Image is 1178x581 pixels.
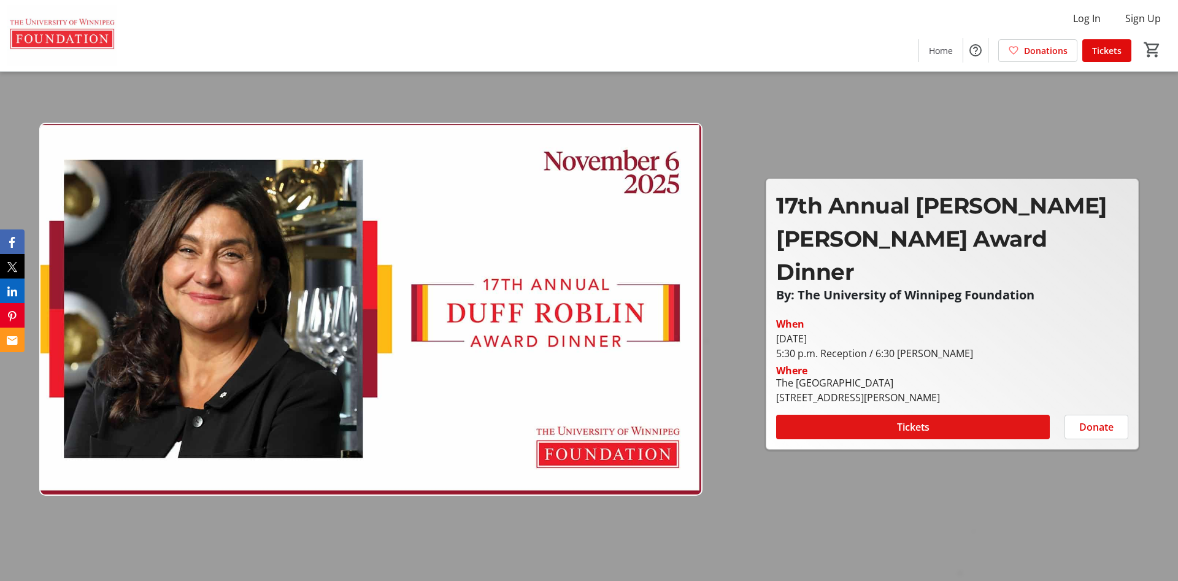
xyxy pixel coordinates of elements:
div: [STREET_ADDRESS][PERSON_NAME] [776,390,940,405]
div: [DATE] 5:30 p.m. Reception / 6:30 [PERSON_NAME] [776,331,1128,361]
span: Home [929,44,953,57]
a: Tickets [1082,39,1131,62]
span: Sign Up [1125,11,1161,26]
img: Campaign CTA Media Photo [39,123,703,496]
a: Home [919,39,963,62]
button: Log In [1063,9,1111,28]
span: Donate [1079,420,1114,434]
p: By: The University of Winnipeg Foundation [776,288,1128,302]
button: Help [963,38,988,63]
button: Donate [1064,415,1128,439]
span: Tickets [1092,44,1122,57]
div: Where [776,366,807,375]
span: Tickets [897,420,930,434]
button: Cart [1141,39,1163,61]
span: Log In [1073,11,1101,26]
div: The [GEOGRAPHIC_DATA] [776,375,940,390]
span: 17th Annual [PERSON_NAME] [PERSON_NAME] Award Dinner [776,192,1107,285]
a: Donations [998,39,1077,62]
div: When [776,317,804,331]
button: Tickets [776,415,1050,439]
span: Donations [1024,44,1068,57]
button: Sign Up [1115,9,1171,28]
img: The U of W Foundation's Logo [7,5,117,66]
